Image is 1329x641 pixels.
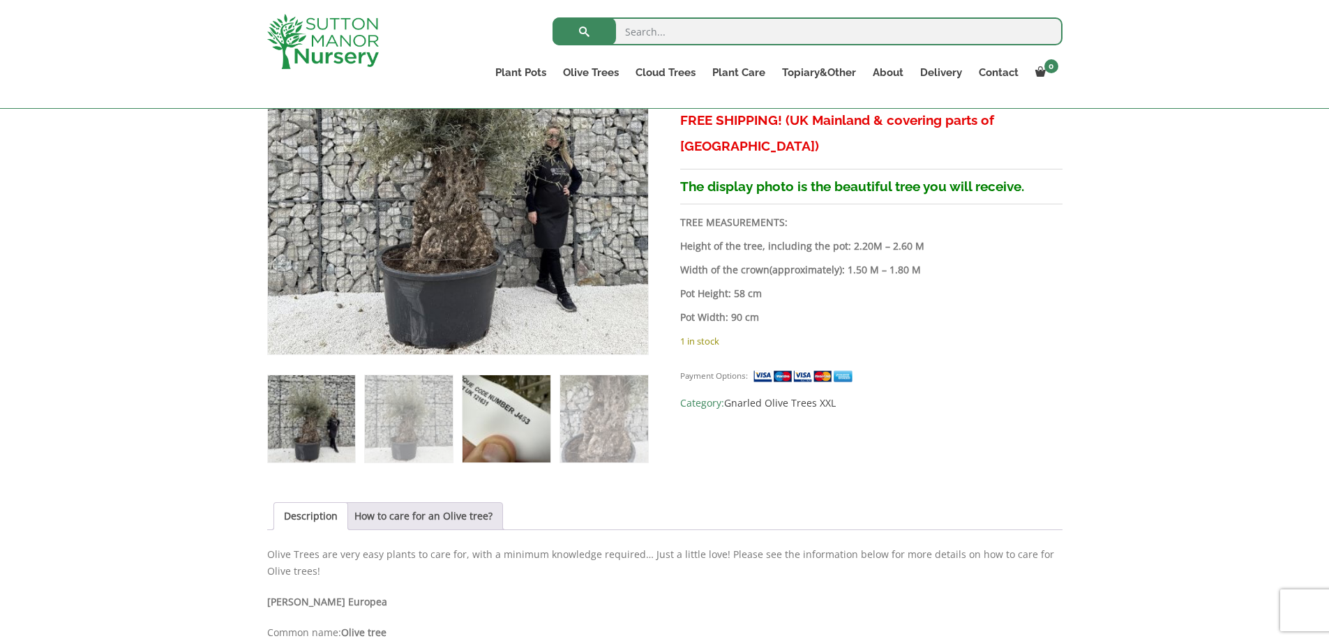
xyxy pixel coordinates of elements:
[463,375,550,462] img: Gnarled Olive Tree XXL (Ancient) J453 - Image 3
[267,546,1063,580] p: Olive Trees are very easy plants to care for, with a minimum knowledge required… Just a little lo...
[680,263,921,276] strong: Width of the crown : 1.50 M – 1.80 M
[680,107,1062,159] h3: FREE SHIPPING! (UK Mainland & covering parts of [GEOGRAPHIC_DATA])
[753,369,857,384] img: payment supported
[1044,59,1058,73] span: 0
[680,239,924,252] b: Height of the tree, including the pot: 2.20M – 2.60 M
[724,396,836,409] a: Gnarled Olive Trees XXL
[774,63,864,82] a: Topiary&Other
[680,333,1062,349] p: 1 in stock
[912,63,970,82] a: Delivery
[267,624,1063,641] p: Common name:
[769,263,842,276] b: (approximately)
[680,395,1062,412] span: Category:
[487,63,555,82] a: Plant Pots
[560,375,647,462] img: Gnarled Olive Tree XXL (Ancient) J453 - Image 4
[680,216,788,229] strong: TREE MEASUREMENTS:
[267,595,387,608] b: [PERSON_NAME] Europea
[555,63,627,82] a: Olive Trees
[553,17,1063,45] input: Search...
[354,503,493,529] a: How to care for an Olive tree?
[704,63,774,82] a: Plant Care
[365,375,452,462] img: Gnarled Olive Tree XXL (Ancient) J453 - Image 2
[970,63,1027,82] a: Contact
[680,179,1062,194] h3: The display photo is the beautiful tree you will receive.
[680,310,759,324] strong: Pot Width: 90 cm
[864,63,912,82] a: About
[341,626,386,639] b: Olive tree
[627,63,704,82] a: Cloud Trees
[284,503,338,529] a: Description
[1027,63,1063,82] a: 0
[680,370,748,381] small: Payment Options:
[268,375,355,462] img: Gnarled Olive Tree XXL (Ancient) J453
[267,14,379,69] img: logo
[680,287,762,300] strong: Pot Height: 58 cm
